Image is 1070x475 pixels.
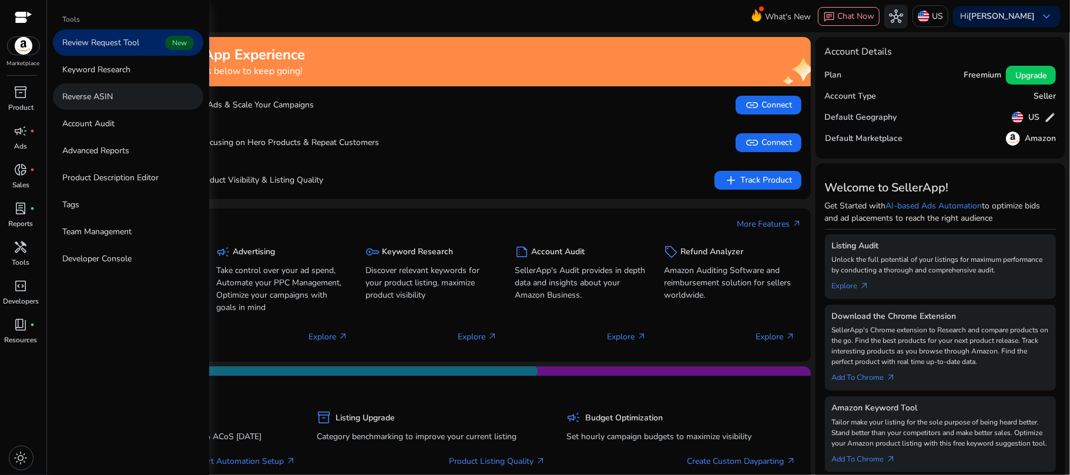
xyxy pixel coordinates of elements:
p: Discover relevant keywords for your product listing, maximize product visibility [365,264,497,301]
span: fiber_manual_record [31,129,35,133]
a: AI-based Ads Automation [886,200,982,211]
p: Advanced Reports [62,144,129,157]
p: Ads [15,141,28,151]
a: Explorearrow_outward [832,275,879,292]
span: arrow_outward [536,456,546,466]
span: inventory_2 [317,410,331,425]
p: Review Request Tool [62,36,139,49]
h5: Plan [825,70,842,80]
span: key [365,245,380,259]
button: linkConnect [736,133,801,152]
a: Smart Automation Setup [192,455,296,467]
p: Account Audit [62,117,115,130]
p: Product Description Editor [62,171,159,184]
span: arrow_outward [792,219,801,228]
h5: US [1028,113,1039,123]
img: us.svg [918,11,930,22]
p: Team Management [62,225,132,238]
span: arrow_outward [488,332,497,341]
span: arrow_outward [786,456,796,466]
span: inventory_2 [14,85,28,99]
p: SellerApp's Audit provides in depth data and insights about your Amazon Business. [515,264,646,301]
h5: Refund Analyzer [680,247,743,257]
span: hub [889,9,903,23]
h5: Account Type [825,92,877,102]
p: Reports [9,218,33,229]
h5: Default Marketplace [825,134,903,144]
p: Resources [5,335,38,345]
p: Tools [62,14,80,25]
a: Add To Chrome [832,367,905,383]
span: edit [1044,112,1056,123]
h5: Freemium [964,70,1001,80]
p: Boost Sales by Focusing on Hero Products & Repeat Customers [82,136,379,149]
h5: Listing Audit [832,241,1049,251]
p: US [932,6,943,26]
span: Connect [745,136,792,150]
h3: Welcome to SellerApp! [825,181,1056,195]
p: Keyword Research [62,63,130,76]
span: campaign [216,245,230,259]
h5: Default Geography [825,113,897,123]
span: code_blocks [14,279,28,293]
h5: Amazon [1025,134,1056,144]
a: More Featuresarrow_outward [737,218,801,230]
h5: Listing Upgrade [336,413,395,423]
a: Create Custom Dayparting [687,455,796,467]
span: arrow_outward [786,332,796,341]
p: Unlock the full potential of your listings for maximum performance by conducting a thorough and c... [832,254,1049,275]
p: Set hourly campaign budgets to maximize visibility [567,430,796,443]
h5: Amazon Keyword Tool [832,403,1049,413]
p: Explore [458,331,497,343]
span: add [724,173,738,187]
p: Amazon Auditing Software and reimbursement solution for sellers worldwide. [664,264,796,301]
span: light_mode [14,451,28,465]
p: Take control over your ad spend, Automate your PPC Management, Optimize your campaigns with goals... [216,264,348,314]
span: arrow_outward [637,332,646,341]
button: chatChat Now [818,7,880,26]
span: Track Product [724,173,792,187]
span: arrow_outward [887,454,896,464]
p: SellerApp's Chrome extension to Research and compare products on the go. Find the best products f... [832,325,1049,367]
span: Upgrade [1015,69,1046,82]
span: lab_profile [14,201,28,215]
span: link [745,98,759,112]
p: Explore [308,331,348,343]
span: fiber_manual_record [31,322,35,327]
b: [PERSON_NAME] [968,11,1035,22]
a: Add To Chrome [832,449,905,465]
p: Marketplace [7,59,40,68]
img: amazon.svg [8,37,39,55]
p: Reverse ASIN [62,90,113,103]
span: Chat Now [837,11,874,22]
a: Product Listing Quality [450,455,546,467]
p: Tailor make your listing for the sole purpose of being heard better. Stand better than your compe... [832,417,1049,449]
span: donut_small [14,163,28,177]
p: Category benchmarking to improve your current listing [317,430,545,443]
span: campaign [567,410,581,425]
span: New [165,36,194,50]
h5: Keyword Research [382,247,453,257]
button: addTrack Product [715,171,801,190]
h5: Seller [1034,92,1056,102]
span: fiber_manual_record [31,167,35,172]
p: Developer Console [62,252,132,265]
p: Explore [756,331,796,343]
span: sell [664,245,678,259]
span: arrow_outward [338,332,348,341]
span: book_4 [14,318,28,332]
p: Product [8,102,33,113]
span: handyman [14,240,28,254]
img: amazon.svg [1006,132,1020,146]
span: What's New [765,6,811,27]
h5: Download the Chrome Extension [832,312,1049,322]
p: Developers [3,296,39,306]
p: Tools [12,257,30,268]
p: Hi [960,12,1035,21]
button: Upgrade [1006,66,1056,85]
p: Get Started with to optimize bids and ad placements to reach the right audience [825,200,1056,224]
span: arrow_outward [887,373,896,382]
span: Connect [745,98,792,112]
span: summarize [515,245,529,259]
h4: Account Details [825,46,893,58]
